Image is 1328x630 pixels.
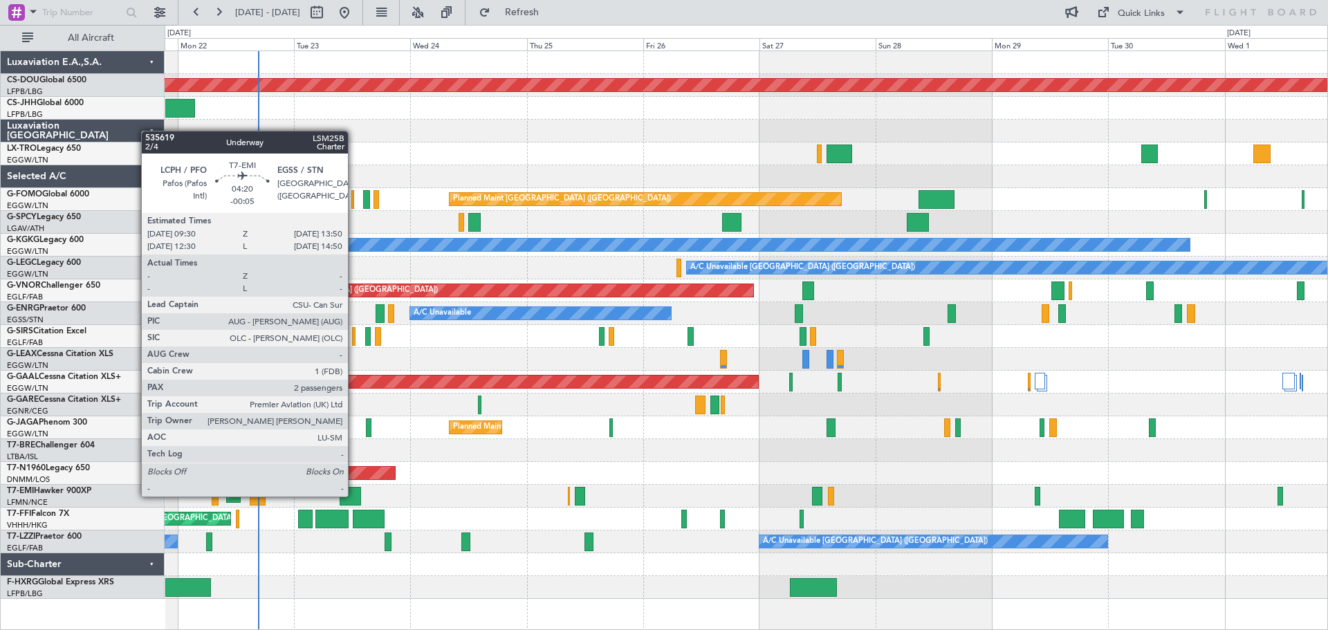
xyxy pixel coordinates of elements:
[7,589,43,599] a: LFPB/LBG
[7,418,87,427] a: G-JAGAPhenom 300
[7,190,42,198] span: G-FOMO
[7,441,35,450] span: T7-BRE
[7,464,46,472] span: T7-N1960
[7,155,48,165] a: EGGW/LTN
[7,520,48,530] a: VHHH/HKG
[643,38,759,50] div: Fri 26
[763,531,988,552] div: A/C Unavailable [GEOGRAPHIC_DATA] ([GEOGRAPHIC_DATA])
[7,304,86,313] a: G-ENRGPraetor 600
[493,8,551,17] span: Refresh
[453,189,671,210] div: Planned Maint [GEOGRAPHIC_DATA] ([GEOGRAPHIC_DATA])
[7,259,37,267] span: G-LEGC
[294,38,410,50] div: Tue 23
[178,38,294,50] div: Mon 22
[7,578,38,586] span: F-HXRG
[7,350,37,358] span: G-LEAX
[7,86,43,97] a: LFPB/LBG
[527,38,643,50] div: Thu 25
[235,6,300,19] span: [DATE] - [DATE]
[1090,1,1192,24] button: Quick Links
[7,213,37,221] span: G-SPCY
[7,145,81,153] a: LX-TROLegacy 650
[7,269,48,279] a: EGGW/LTN
[7,304,39,313] span: G-ENRG
[7,383,48,393] a: EGGW/LTN
[7,223,44,234] a: LGAV/ATH
[7,76,86,84] a: CS-DOUGlobal 6500
[1118,7,1165,21] div: Quick Links
[7,99,37,107] span: CS-JHH
[7,532,82,541] a: T7-LZZIPraetor 600
[992,38,1108,50] div: Mon 29
[7,578,114,586] a: F-HXRGGlobal Express XRS
[42,2,122,23] input: Trip Number
[472,1,555,24] button: Refresh
[7,99,84,107] a: CS-JHHGlobal 6000
[7,429,48,439] a: EGGW/LTN
[7,213,81,221] a: G-SPCYLegacy 650
[414,303,471,324] div: A/C Unavailable
[167,28,191,39] div: [DATE]
[7,396,39,404] span: G-GARE
[7,441,95,450] a: T7-BREChallenger 604
[7,543,43,553] a: EGLF/FAB
[7,145,37,153] span: LX-TRO
[7,510,69,518] a: T7-FFIFalcon 7X
[7,373,39,381] span: G-GAAL
[7,474,50,485] a: DNMM/LOS
[7,315,44,325] a: EGSS/STN
[7,350,113,358] a: G-LEAXCessna Citation XLS
[36,33,146,43] span: All Aircraft
[7,360,48,371] a: EGGW/LTN
[7,236,84,244] a: G-KGKGLegacy 600
[7,373,121,381] a: G-GAALCessna Citation XLS+
[7,201,48,211] a: EGGW/LTN
[1227,28,1251,39] div: [DATE]
[7,259,81,267] a: G-LEGCLegacy 600
[410,38,526,50] div: Wed 24
[1108,38,1224,50] div: Tue 30
[230,485,362,506] div: Planned Maint [GEOGRAPHIC_DATA]
[7,76,39,84] span: CS-DOU
[7,532,35,541] span: T7-LZZI
[690,257,915,278] div: A/C Unavailable [GEOGRAPHIC_DATA] ([GEOGRAPHIC_DATA])
[220,280,438,301] div: Planned Maint [GEOGRAPHIC_DATA] ([GEOGRAPHIC_DATA])
[7,190,89,198] a: G-FOMOGlobal 6000
[7,487,91,495] a: T7-EMIHawker 900XP
[7,109,43,120] a: LFPB/LBG
[7,464,90,472] a: T7-N1960Legacy 650
[15,27,150,49] button: All Aircraft
[7,487,34,495] span: T7-EMI
[759,38,876,50] div: Sat 27
[7,246,48,257] a: EGGW/LTN
[7,406,48,416] a: EGNR/CEG
[7,418,39,427] span: G-JAGA
[7,510,31,518] span: T7-FFI
[876,38,992,50] div: Sun 28
[7,396,121,404] a: G-GARECessna Citation XLS+
[7,281,100,290] a: G-VNORChallenger 650
[7,236,39,244] span: G-KGKG
[7,497,48,508] a: LFMN/NCE
[7,337,43,348] a: EGLF/FAB
[453,417,671,438] div: Planned Maint [GEOGRAPHIC_DATA] ([GEOGRAPHIC_DATA])
[7,327,33,335] span: G-SIRS
[7,327,86,335] a: G-SIRSCitation Excel
[7,452,38,462] a: LTBA/ISL
[7,292,43,302] a: EGLF/FAB
[7,281,41,290] span: G-VNOR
